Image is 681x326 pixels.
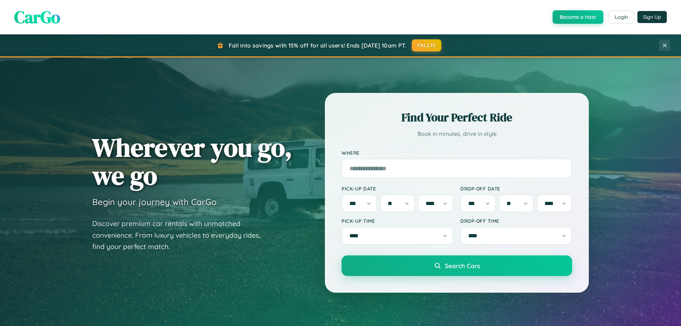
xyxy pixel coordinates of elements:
button: Login [609,11,634,23]
label: Where [342,150,572,156]
p: Discover premium car rentals with unmatched convenience. From luxury vehicles to everyday rides, ... [92,218,270,253]
p: Book in minutes, drive in style [342,129,572,139]
h1: Wherever you go, we go [92,133,292,189]
h3: Begin your journey with CarGo [92,197,217,207]
span: CarGo [14,5,60,29]
span: Fall into savings with 15% off for all users! Ends [DATE] 10am PT. [229,42,406,49]
span: Search Cars [445,262,480,270]
h2: Find Your Perfect Ride [342,110,572,125]
button: Sign Up [637,11,667,23]
label: Drop-off Date [460,186,572,192]
label: Pick-up Time [342,218,453,224]
button: Search Cars [342,255,572,276]
button: Become a Host [553,10,603,24]
label: Pick-up Date [342,186,453,192]
button: FALL15 [412,39,442,51]
label: Drop-off Time [460,218,572,224]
